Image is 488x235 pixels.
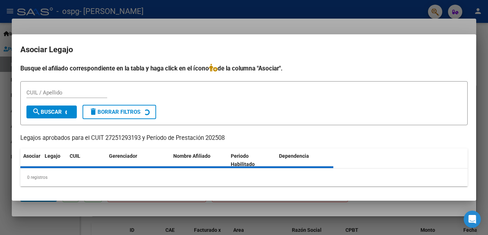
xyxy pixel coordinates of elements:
button: Borrar Filtros [83,105,156,119]
span: Nombre Afiliado [173,153,210,159]
span: Periodo Habilitado [231,153,255,167]
span: Asociar [23,153,40,159]
datatable-header-cell: CUIL [67,148,106,172]
datatable-header-cell: Periodo Habilitado [228,148,276,172]
h4: Busque el afiliado correspondiente en la tabla y haga click en el ícono de la columna "Asociar". [20,64,468,73]
span: CUIL [70,153,80,159]
datatable-header-cell: Nombre Afiliado [170,148,228,172]
span: Buscar [32,109,62,115]
datatable-header-cell: Dependencia [276,148,334,172]
span: Dependencia [279,153,309,159]
datatable-header-cell: Gerenciador [106,148,170,172]
mat-icon: search [32,107,41,116]
h2: Asociar Legajo [20,43,468,57]
span: Gerenciador [109,153,137,159]
datatable-header-cell: Legajo [42,148,67,172]
span: Legajo [45,153,60,159]
mat-icon: delete [89,107,98,116]
p: Legajos aprobados para el CUIT 27251293193 y Período de Prestación 202508 [20,134,468,143]
button: Buscar [26,106,77,118]
div: 0 registros [20,168,468,186]
div: Open Intercom Messenger [464,211,481,228]
datatable-header-cell: Asociar [20,148,42,172]
span: Borrar Filtros [89,109,140,115]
